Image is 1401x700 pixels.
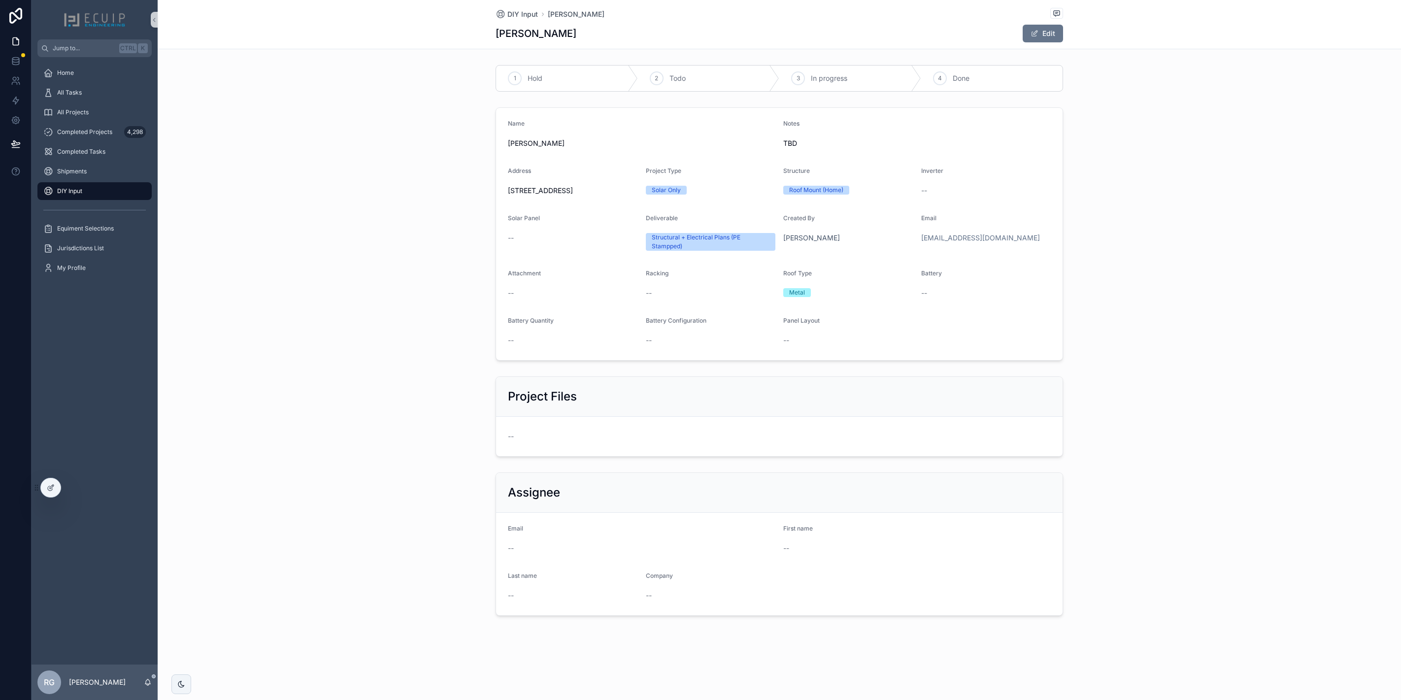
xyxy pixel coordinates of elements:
[37,103,152,121] a: All Projects
[783,335,789,345] span: --
[514,74,516,82] span: 1
[921,233,1040,243] a: [EMAIL_ADDRESS][DOMAIN_NAME]
[783,214,815,222] span: Created By
[646,591,652,600] span: --
[508,233,514,243] span: --
[37,163,152,180] a: Shipments
[655,74,658,82] span: 2
[57,148,105,156] span: Completed Tasks
[646,269,668,277] span: Racking
[508,389,577,404] h2: Project Files
[37,182,152,200] a: DIY Input
[783,317,820,324] span: Panel Layout
[811,73,847,83] span: In progress
[1023,25,1063,42] button: Edit
[508,572,537,579] span: Last name
[669,73,686,83] span: Todo
[783,120,800,127] span: Notes
[921,167,943,174] span: Inverter
[789,288,805,297] div: Metal
[37,143,152,161] a: Completed Tasks
[646,214,678,222] span: Deliverable
[646,288,652,298] span: --
[783,138,1051,148] span: TBD
[789,186,843,195] div: Roof Mount (Home)
[37,84,152,101] a: All Tasks
[508,543,514,553] span: --
[508,186,638,196] span: [STREET_ADDRESS]
[508,591,514,600] span: --
[783,269,812,277] span: Roof Type
[508,269,541,277] span: Attachment
[496,9,538,19] a: DIY Input
[783,525,813,532] span: First name
[57,264,86,272] span: My Profile
[57,89,82,97] span: All Tasks
[124,126,146,138] div: 4,298
[37,259,152,277] a: My Profile
[508,432,514,441] span: --
[646,167,681,174] span: Project Type
[508,214,540,222] span: Solar Panel
[57,108,89,116] span: All Projects
[921,269,942,277] span: Battery
[44,676,55,688] span: RG
[37,239,152,257] a: Jurisdictions List
[508,525,523,532] span: Email
[53,44,115,52] span: Jump to...
[938,74,942,82] span: 4
[652,186,681,195] div: Solar Only
[646,317,706,324] span: Battery Configuration
[37,64,152,82] a: Home
[646,335,652,345] span: --
[528,73,542,83] span: Hold
[921,288,927,298] span: --
[119,43,137,53] span: Ctrl
[508,317,554,324] span: Battery Quantity
[508,288,514,298] span: --
[139,44,147,52] span: K
[652,233,770,251] div: Structural + Electrical Plans (PE Stampped)
[508,138,775,148] span: [PERSON_NAME]
[508,485,560,500] h2: Assignee
[921,214,936,222] span: Email
[37,39,152,57] button: Jump to...CtrlK
[69,677,126,687] p: [PERSON_NAME]
[496,27,576,40] h1: [PERSON_NAME]
[57,244,104,252] span: Jurisdictions List
[783,167,810,174] span: Structure
[921,186,927,196] span: --
[548,9,604,19] a: [PERSON_NAME]
[797,74,800,82] span: 3
[57,225,114,233] span: Equiment Selections
[37,123,152,141] a: Completed Projects4,298
[57,187,82,195] span: DIY Input
[507,9,538,19] span: DIY Input
[508,167,531,174] span: Address
[508,335,514,345] span: --
[37,220,152,237] a: Equiment Selections
[783,233,840,243] a: [PERSON_NAME]
[508,120,525,127] span: Name
[57,69,74,77] span: Home
[64,12,126,28] img: App logo
[32,57,158,290] div: scrollable content
[646,572,673,579] span: Company
[57,128,112,136] span: Completed Projects
[953,73,969,83] span: Done
[57,167,87,175] span: Shipments
[783,543,789,553] span: --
